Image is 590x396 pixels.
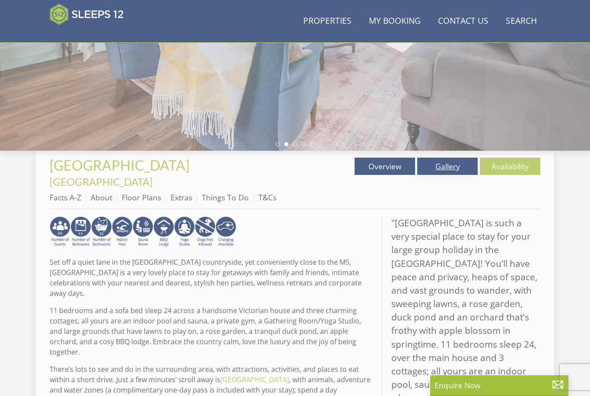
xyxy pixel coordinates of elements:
[91,216,112,247] img: AD_4nXdgg0c6Dd6x392_yIWaP-3v5tFKEco7vNie24Sn011at1BaNI8IRBOxveTO2ahNI7PHF2Me3ji91R0KlKVl1yjLqVdSt...
[50,257,374,298] p: Set off a quiet lane in the [GEOGRAPHIC_DATA] countryside, yet conveniently close to the M5, [GEO...
[50,175,152,188] a: [GEOGRAPHIC_DATA]
[435,12,492,31] a: Contact Us
[502,12,540,31] a: Search
[50,157,190,174] span: [GEOGRAPHIC_DATA]
[365,12,424,31] a: My Booking
[45,30,136,38] iframe: Customer reviews powered by Trustpilot
[435,380,564,391] p: Enquire Now
[50,3,124,25] img: Sleeps 12
[112,216,133,247] img: AD_4nXei2dp4L7_L8OvME76Xy1PUX32_NMHbHVSts-g-ZAVb8bILrMcUKZI2vRNdEqfWP017x6NFeUMZMqnp0JYknAB97-jDN...
[300,12,355,31] a: Properties
[195,216,216,247] img: AD_4nXc7e7Q8UMyixv7rz6qOvtfOJ-HWxdS5HoMkAakz0LHAlDrv7TQsW7pMSRZyfjfsXCPjAd0FRaH36fYwXYpeivIHiPWTW...
[216,216,236,247] img: AD_4nXcnT2OPG21WxYUhsl9q61n1KejP7Pk9ESVM9x9VetD-X_UXXoxAKaMRZGYNcSGiAsmGyKm0QlThER1osyFXNLmuYOVBV...
[70,216,91,247] img: AD_4nXcUjM1WnLzsaFfiW9TMoiqu-Li4Mbh7tQPNLiOJr1v-32nzlqw6C9VhAL0Jhfye3ZR83W5Xs0A91zNVQMMCwO1NDl3vc...
[50,216,70,247] img: AD_4nXcP0lSAj2RrkCDKBMTdGZQyb5EoaFdlBgAnp9NdA0jwQWQqXlXvBJZTOTp8jWUu-UiW774yhG8GIeRNwkdjUvtBJ9HRX...
[417,158,478,175] a: Gallery
[153,216,174,247] img: AD_4nXfdu1WaBqbCvRx5dFd3XGC71CFesPHPPZknGuZzXQvBzugmLudJYyY22b9IpSVlKbnRjXo7AJLKEyhYodtd_Fvedgm5q...
[122,192,161,203] a: Floor Plans
[133,216,153,247] img: AD_4nXdjbGEeivCGLLmyT_JEP7bTfXsjgyLfnLszUAQeQ4RcokDYHVBt5R8-zTDbAVICNoGv1Dwc3nsbUb1qR6CAkrbZUeZBN...
[220,375,289,384] a: [GEOGRAPHIC_DATA]
[258,192,276,203] a: T&Cs
[174,216,195,247] img: AD_4nXcRV6P30fiR8iraYFozW6le9Vk86fgJjC-9F-1XNA85-Uc4EHnrgk24MqOhLr5sK5I_EAKMwzcAZyN0iVKWc3J2Svvhk...
[480,158,540,175] a: Availability
[171,192,192,203] a: Extras
[50,192,81,203] a: Facts A-Z
[355,158,415,175] a: Overview
[50,305,374,357] p: 11 bedrooms and a sofa bed sleep 24 across a handsome Victorian house and three charming cottages...
[50,157,192,174] a: [GEOGRAPHIC_DATA]
[91,192,112,203] a: About
[202,192,249,203] a: Things To Do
